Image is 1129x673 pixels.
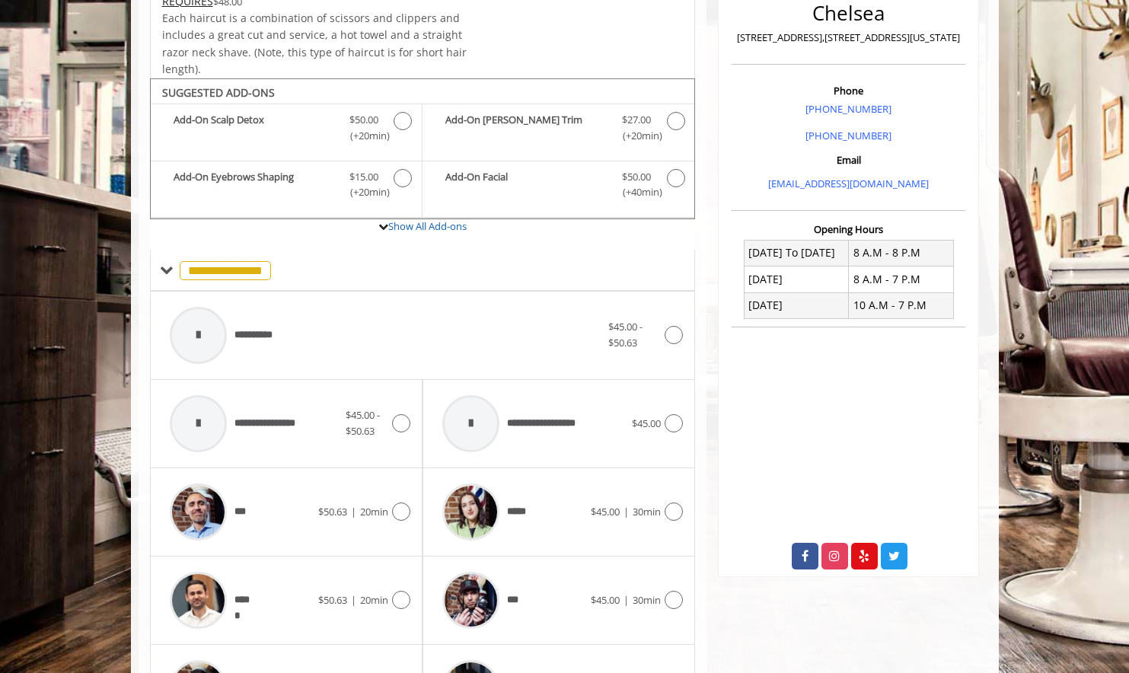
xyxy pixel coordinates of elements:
b: Add-On Facial [445,169,607,201]
span: | [351,593,356,607]
span: $45.00 [591,505,620,518]
td: [DATE] To [DATE] [744,240,849,266]
div: The Made Man Haircut Add-onS [150,78,696,220]
span: | [351,505,356,518]
label: Add-On Scalp Detox [158,112,414,148]
td: 8 A.M - 8 P.M [849,240,954,266]
h2: Chelsea [735,2,962,24]
span: | [624,505,629,518]
h3: Opening Hours [732,224,965,234]
span: $27.00 [622,112,651,128]
span: Each haircut is a combination of scissors and clippers and includes a great cut and service, a ho... [162,11,467,76]
span: $45.00 [591,593,620,607]
h3: Phone [735,85,962,96]
td: [DATE] [744,266,849,292]
label: Add-On Beard Trim [430,112,687,148]
span: $15.00 [349,169,378,185]
span: 20min [360,505,388,518]
a: [PHONE_NUMBER] [805,102,891,116]
span: $45.00 [632,416,661,430]
td: 10 A.M - 7 P.M [849,292,954,318]
span: $50.00 [349,112,378,128]
span: (+20min ) [614,128,659,144]
b: Add-On Scalp Detox [174,112,334,144]
span: $50.00 [622,169,651,185]
label: Add-On Facial [430,169,687,205]
span: (+40min ) [614,184,659,200]
span: 30min [633,593,661,607]
span: 20min [360,593,388,607]
a: Show All Add-ons [388,219,467,233]
span: (+20min ) [341,128,386,144]
span: 30min [633,505,661,518]
span: $45.00 - $50.63 [346,408,380,438]
span: $45.00 - $50.63 [608,320,643,349]
td: [DATE] [744,292,849,318]
p: [STREET_ADDRESS],[STREET_ADDRESS][US_STATE] [735,30,962,46]
b: Add-On [PERSON_NAME] Trim [445,112,607,144]
b: SUGGESTED ADD-ONS [162,85,275,100]
b: Add-On Eyebrows Shaping [174,169,334,201]
a: [PHONE_NUMBER] [805,129,891,142]
h3: Email [735,155,962,165]
span: $50.63 [318,593,347,607]
span: | [624,593,629,607]
td: 8 A.M - 7 P.M [849,266,954,292]
span: (+20min ) [341,184,386,200]
span: $50.63 [318,505,347,518]
label: Add-On Eyebrows Shaping [158,169,414,205]
a: [EMAIL_ADDRESS][DOMAIN_NAME] [768,177,929,190]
